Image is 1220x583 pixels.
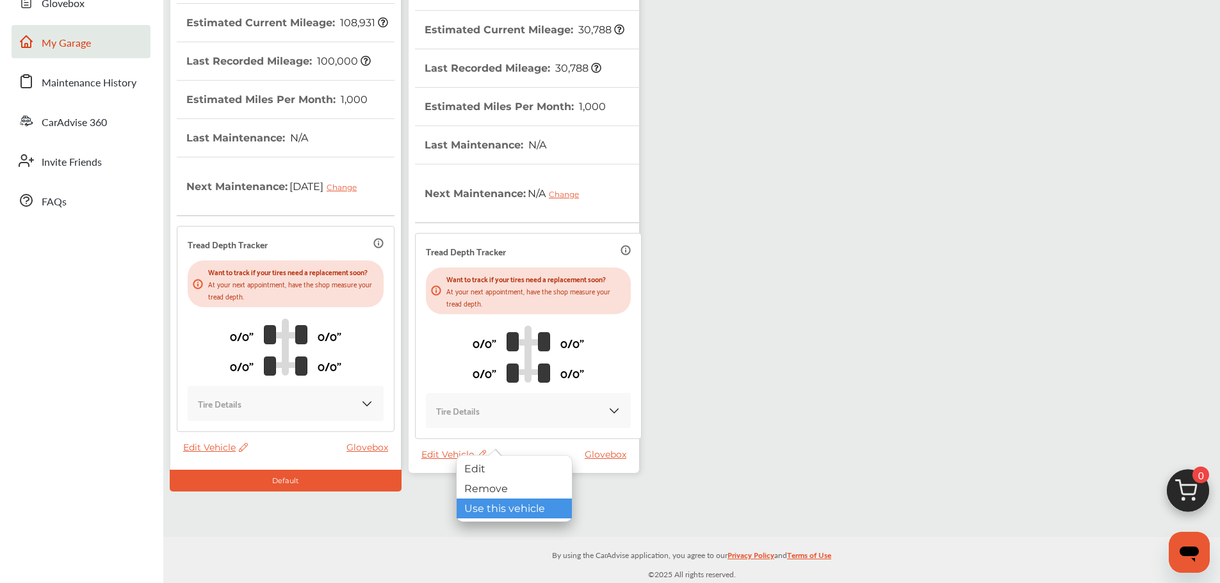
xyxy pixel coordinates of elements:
[42,154,102,171] span: Invite Friends
[577,100,606,113] span: 1,000
[526,139,546,151] span: N/A
[526,177,589,209] span: N/A
[12,144,150,177] a: Invite Friends
[186,81,368,118] th: Estimated Miles Per Month :
[288,170,366,202] span: [DATE]
[361,397,373,410] img: KOKaJQAAAABJRU5ErkJggg==
[12,104,150,138] a: CarAdvise 360
[188,237,268,252] p: Tread Depth Tracker
[339,93,368,106] span: 1,000
[1169,532,1210,573] iframe: Button to launch messaging window
[183,442,248,453] span: Edit Vehicle
[473,363,496,383] p: 0/0"
[608,404,621,417] img: KOKaJQAAAABJRU5ErkJggg==
[42,75,136,92] span: Maintenance History
[457,499,572,518] div: Use this vehicle
[446,273,626,285] p: Want to track if your tires need a replacement soon?
[186,4,388,42] th: Estimated Current Mileage :
[457,459,572,479] div: Edit
[436,403,480,418] p: Tire Details
[425,88,606,125] th: Estimated Miles Per Month :
[560,333,584,353] p: 0/0"
[163,537,1220,583] div: © 2025 All rights reserved.
[198,396,241,411] p: Tire Details
[549,189,585,199] div: Change
[186,157,366,215] th: Next Maintenance :
[186,42,371,80] th: Last Recorded Mileage :
[553,62,601,74] span: 30,788
[318,356,341,376] p: 0/0"
[42,194,67,211] span: FAQs
[318,326,341,346] p: 0/0"
[42,35,91,52] span: My Garage
[42,115,107,131] span: CarAdvise 360
[315,55,371,67] span: 100,000
[728,548,774,568] a: Privacy Policy
[576,24,624,36] span: 30,788
[425,164,589,222] th: Next Maintenance :
[560,363,584,383] p: 0/0"
[457,479,572,499] div: Remove
[425,49,601,87] th: Last Recorded Mileage :
[208,266,378,278] p: Want to track if your tires need a replacement soon?
[12,184,150,217] a: FAQs
[346,442,394,453] a: Glovebox
[426,244,506,259] p: Tread Depth Tracker
[230,356,254,376] p: 0/0"
[170,470,402,491] div: Default
[208,278,378,302] p: At your next appointment, have the shop measure your tread depth.
[1157,463,1219,525] img: cart_icon.3d0951e8.svg
[327,182,363,192] div: Change
[425,11,624,49] th: Estimated Current Mileage :
[507,325,550,383] img: tire_track_logo.b900bcbc.svg
[421,449,486,460] span: Edit Vehicle
[264,318,307,376] img: tire_track_logo.b900bcbc.svg
[338,17,388,29] span: 108,931
[288,132,308,144] span: N/A
[473,333,496,353] p: 0/0"
[787,548,831,568] a: Terms of Use
[163,548,1220,561] p: By using the CarAdvise application, you agree to our and
[585,449,633,460] a: Glovebox
[12,65,150,98] a: Maintenance History
[425,126,546,164] th: Last Maintenance :
[186,119,308,157] th: Last Maintenance :
[12,25,150,58] a: My Garage
[230,326,254,346] p: 0/0"
[1192,467,1209,483] span: 0
[446,285,626,309] p: At your next appointment, have the shop measure your tread depth.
